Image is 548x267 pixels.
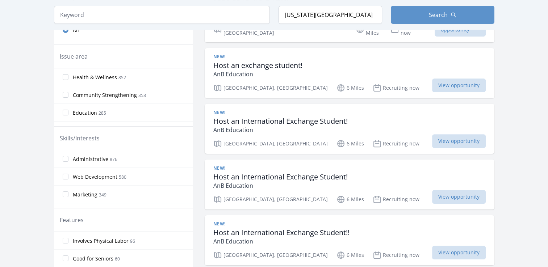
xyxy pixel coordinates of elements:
[205,48,494,98] a: New! Host an exchange student! AnB Education [GEOGRAPHIC_DATA], [GEOGRAPHIC_DATA] 6 Miles Recruit...
[73,156,108,163] span: Administrative
[119,174,126,180] span: 580
[99,192,106,198] span: 349
[73,255,113,262] span: Good for Seniors
[213,221,226,227] span: New!
[373,251,419,259] p: Recruiting now
[336,251,364,259] p: 6 Miles
[213,173,348,181] h3: Host an International Exchange Student!
[63,156,68,162] input: Administrative 876
[432,190,486,204] span: View opportunity
[336,84,364,92] p: 6 Miles
[130,238,135,244] span: 96
[213,54,226,60] span: New!
[213,228,350,237] h3: Host an International Exchange Student!!
[205,215,494,265] a: New! Host an International Exchange Student!! AnB Education [GEOGRAPHIC_DATA], [GEOGRAPHIC_DATA] ...
[63,174,68,179] input: Web Development 580
[63,110,68,115] input: Education 285
[213,237,350,246] p: AnB Education
[391,6,494,24] button: Search
[73,74,117,81] span: Health & Wellness
[118,75,126,81] span: 852
[63,191,68,197] input: Marketing 349
[336,139,364,148] p: 6 Miles
[73,109,97,116] span: Education
[432,246,486,259] span: View opportunity
[73,173,117,181] span: Web Development
[138,92,146,98] span: 358
[373,195,419,204] p: Recruiting now
[213,181,348,190] p: AnB Education
[63,255,68,261] input: Good for Seniors 60
[373,139,419,148] p: Recruiting now
[60,52,88,61] legend: Issue area
[213,110,226,115] span: New!
[63,92,68,98] input: Community Strengthening 358
[54,6,270,24] input: Keyword
[429,10,448,19] span: Search
[73,27,79,34] span: All
[205,104,494,154] a: New! Host an International Exchange Student! AnB Education [GEOGRAPHIC_DATA], [GEOGRAPHIC_DATA] 6...
[213,70,302,79] p: AnB Education
[213,61,302,70] h3: Host an exchange student!
[213,126,348,134] p: AnB Education
[205,160,494,209] a: New! Host an International Exchange Student! AnB Education [GEOGRAPHIC_DATA], [GEOGRAPHIC_DATA] 6...
[60,134,100,143] legend: Skills/Interests
[73,191,97,198] span: Marketing
[60,216,84,224] legend: Features
[213,195,328,204] p: [GEOGRAPHIC_DATA], [GEOGRAPHIC_DATA]
[213,139,328,148] p: [GEOGRAPHIC_DATA], [GEOGRAPHIC_DATA]
[432,79,486,92] span: View opportunity
[279,6,382,24] input: Location
[373,84,419,92] p: Recruiting now
[115,256,120,262] span: 60
[213,165,226,171] span: New!
[213,117,348,126] h3: Host an International Exchange Student!
[99,110,106,116] span: 285
[432,134,486,148] span: View opportunity
[54,23,193,37] a: All
[63,74,68,80] input: Health & Wellness 852
[63,238,68,243] input: Involves Physical Labor 96
[336,195,364,204] p: 6 Miles
[73,237,129,245] span: Involves Physical Labor
[213,84,328,92] p: [GEOGRAPHIC_DATA], [GEOGRAPHIC_DATA]
[213,251,328,259] p: [GEOGRAPHIC_DATA], [GEOGRAPHIC_DATA]
[110,156,117,162] span: 876
[73,92,137,99] span: Community Strengthening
